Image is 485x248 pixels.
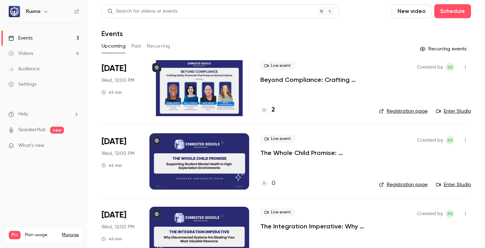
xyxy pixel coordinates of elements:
[101,41,126,52] button: Upcoming
[131,41,141,52] button: Past
[260,62,295,70] span: Live event
[71,143,79,149] iframe: Noticeable Trigger
[18,142,44,149] span: What's new
[9,6,20,17] img: Ruvna
[379,181,428,188] a: Registration page
[446,136,454,144] span: Kyra Sandness
[101,63,126,74] span: [DATE]
[101,77,134,84] span: Wed, 12:00 PM
[8,50,33,57] div: Videos
[8,65,40,72] div: Audience
[25,232,58,238] span: Plan usage
[9,231,21,239] span: Pro
[101,150,134,157] span: Wed, 12:00 PM
[260,105,275,115] a: 2
[62,232,79,238] a: Manage
[26,8,40,15] h6: Ruvna
[272,179,275,188] h4: 0
[101,29,123,38] h1: Events
[417,43,471,55] button: Recurring events
[101,210,126,221] span: [DATE]
[434,4,471,18] button: Schedule
[101,136,126,147] span: [DATE]
[417,63,443,71] span: Created by
[260,149,368,157] a: The Whole Child Promise: Supporting Student Mental Health in High-Expectation Environments
[50,127,64,134] span: new
[101,224,134,231] span: Wed, 12:00 PM
[101,90,122,95] div: 45 min
[379,108,428,115] a: Registration page
[417,136,443,144] span: Created by
[436,181,471,188] a: Enter Studio
[8,35,33,42] div: Events
[147,41,170,52] button: Recurring
[260,76,368,84] a: Beyond Compliance: Crafting Safety Protocols That Preserve School Culture
[448,63,453,71] span: KS
[101,60,138,116] div: Sep 24 Wed, 1:00 PM (America/New York)
[101,163,122,168] div: 45 min
[272,105,275,115] h4: 2
[260,135,295,143] span: Live event
[446,63,454,71] span: Kyra Sandness
[8,111,79,118] li: help-dropdown-opener
[260,179,275,188] a: 0
[18,111,28,118] span: Help
[260,208,295,217] span: Live event
[417,210,443,218] span: Created by
[392,4,431,18] button: New video
[8,81,36,88] div: Settings
[448,210,453,218] span: KS
[101,133,138,189] div: Oct 22 Wed, 1:00 PM (America/New York)
[18,126,46,134] a: SpeakerHub
[448,136,453,144] span: KS
[107,8,177,15] div: Search for videos or events
[436,108,471,115] a: Enter Studio
[101,236,122,242] div: 45 min
[260,222,368,231] a: The Integration Imperative: Why Disconnected Systems Are Stealing Your Most Valuable Resource
[446,210,454,218] span: Kyra Sandness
